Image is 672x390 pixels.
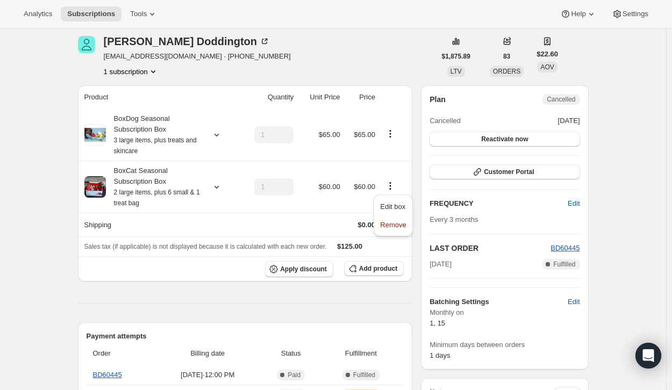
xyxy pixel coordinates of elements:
span: $60.00 [354,183,375,191]
span: Edit box [380,203,405,211]
button: Edit box [377,198,409,215]
span: Subscriptions [67,10,115,18]
span: Megan Doddington [78,36,95,53]
span: Apply discount [280,265,327,273]
div: BoxCat Seasonal Subscription Box [106,165,203,208]
span: Sales tax (if applicable) is not displayed because it is calculated with each new order. [84,243,327,250]
th: Unit Price [297,85,343,109]
span: 83 [503,52,510,61]
h2: FREQUENCY [430,198,568,209]
span: Edit [568,198,580,209]
span: Customer Portal [484,168,534,176]
span: Analytics [24,10,52,18]
span: Settings [623,10,648,18]
button: Add product [344,261,404,276]
h2: Plan [430,94,446,105]
span: $65.00 [319,131,340,139]
button: Tools [124,6,164,21]
th: Order [87,342,155,365]
span: Minimum days between orders [430,340,580,350]
span: [DATE] [558,115,580,126]
h2: LAST ORDER [430,243,551,254]
span: 1, 15 [430,319,445,327]
span: $22.60 [537,49,558,60]
button: Subscriptions [61,6,121,21]
div: BoxDog Seasonal Subscription Box [106,113,203,156]
span: Reactivate now [481,135,528,143]
div: Open Intercom Messenger [635,343,661,369]
button: Product actions [104,66,159,77]
span: Billing date [158,348,258,359]
th: Quantity [239,85,297,109]
small: 3 large items, plus treats and skincare [114,136,197,155]
button: BD60445 [551,243,580,254]
span: Add product [359,264,397,273]
span: $60.00 [319,183,340,191]
a: BD60445 [93,371,122,379]
span: $65.00 [354,131,375,139]
button: Analytics [17,6,59,21]
small: 2 large items, plus 6 small & 1 treat bag [114,189,200,207]
span: $125.00 [337,242,362,250]
a: BD60445 [551,244,580,252]
span: Help [571,10,585,18]
button: Edit [561,195,586,212]
span: Monthly on [430,307,580,318]
img: product img [84,176,106,198]
h2: Payment attempts [87,331,404,342]
span: ORDERS [493,68,520,75]
th: Product [78,85,240,109]
span: Cancelled [547,95,575,104]
span: Fulfilled [553,260,575,269]
button: $1,875.89 [435,49,477,64]
button: Help [554,6,603,21]
button: Apply discount [265,261,333,277]
span: [DATE] [430,259,452,270]
button: Edit [561,293,586,310]
button: Product actions [382,128,399,140]
span: Tools [130,10,147,18]
span: Edit [568,297,580,307]
span: Remove [380,221,406,229]
span: AOV [540,63,554,71]
button: Settings [605,6,655,21]
span: Status [264,348,318,359]
span: LTV [451,68,462,75]
span: [DATE] · 12:00 PM [158,370,258,380]
button: Reactivate now [430,132,580,147]
div: [PERSON_NAME] Doddington [104,36,270,47]
span: Every 3 months [430,215,478,223]
span: [EMAIL_ADDRESS][DOMAIN_NAME] · [PHONE_NUMBER] [104,51,291,62]
th: Shipping [78,213,240,236]
th: Price [344,85,378,109]
button: Product actions [382,180,399,192]
span: $1,875.89 [442,52,470,61]
span: Cancelled [430,115,461,126]
span: $0.00 [358,221,375,229]
span: Fulfillment [324,348,397,359]
span: Fulfilled [353,371,375,379]
button: Remove [377,216,409,233]
button: Customer Portal [430,164,580,179]
h6: Batching Settings [430,297,568,307]
button: 83 [497,49,517,64]
span: Paid [288,371,301,379]
span: 1 days [430,351,450,359]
